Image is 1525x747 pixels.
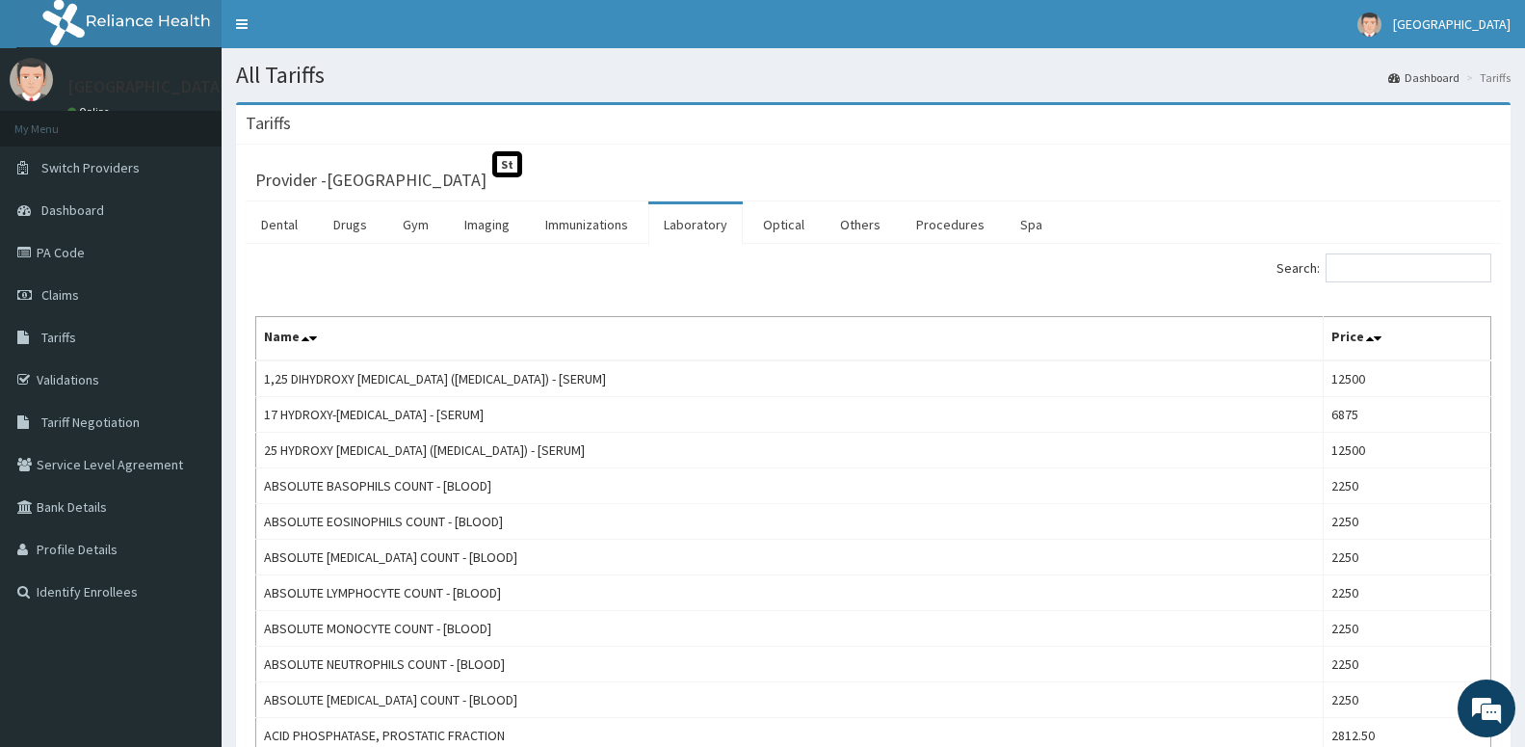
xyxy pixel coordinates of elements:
span: We're online! [112,243,266,438]
td: 6875 [1323,397,1490,433]
td: 2250 [1323,647,1490,682]
p: [GEOGRAPHIC_DATA] [67,78,226,95]
td: ABSOLUTE [MEDICAL_DATA] COUNT - [BLOOD] [256,682,1324,718]
td: ABSOLUTE LYMPHOCYTE COUNT - [BLOOD] [256,575,1324,611]
td: 2250 [1323,682,1490,718]
td: 12500 [1323,360,1490,397]
a: Gym [387,204,444,245]
textarea: Type your message and hit 'Enter' [10,526,367,594]
span: Tariffs [41,329,76,346]
label: Search: [1276,253,1491,282]
span: [GEOGRAPHIC_DATA] [1393,15,1511,33]
td: 1,25 DIHYDROXY [MEDICAL_DATA] ([MEDICAL_DATA]) - [SERUM] [256,360,1324,397]
a: Laboratory [648,204,743,245]
td: 2250 [1323,504,1490,540]
a: Dashboard [1388,69,1459,86]
td: 2250 [1323,575,1490,611]
td: ABSOLUTE NEUTROPHILS COUNT - [BLOOD] [256,647,1324,682]
td: 25 HYDROXY [MEDICAL_DATA] ([MEDICAL_DATA]) - [SERUM] [256,433,1324,468]
a: Procedures [901,204,1000,245]
a: Immunizations [530,204,644,245]
li: Tariffs [1461,69,1511,86]
a: Spa [1005,204,1058,245]
a: Others [825,204,896,245]
img: User Image [1357,13,1381,37]
h3: Provider - [GEOGRAPHIC_DATA] [255,172,486,189]
td: ABSOLUTE BASOPHILS COUNT - [BLOOD] [256,468,1324,504]
td: 12500 [1323,433,1490,468]
img: User Image [10,58,53,101]
span: Dashboard [41,201,104,219]
a: Drugs [318,204,382,245]
a: Optical [748,204,820,245]
div: Chat with us now [100,108,324,133]
a: Imaging [449,204,525,245]
td: 2250 [1323,468,1490,504]
img: d_794563401_company_1708531726252_794563401 [36,96,78,145]
th: Name [256,317,1324,361]
input: Search: [1326,253,1491,282]
td: 17 HYDROXY-[MEDICAL_DATA] - [SERUM] [256,397,1324,433]
td: 2250 [1323,611,1490,647]
h1: All Tariffs [236,63,1511,88]
td: ABSOLUTE MONOCYTE COUNT - [BLOOD] [256,611,1324,647]
a: Online [67,105,114,119]
td: 2250 [1323,540,1490,575]
span: Claims [41,286,79,304]
div: Minimize live chat window [316,10,362,56]
th: Price [1323,317,1490,361]
span: Tariff Negotiation [41,414,140,431]
h3: Tariffs [246,115,291,132]
td: ABSOLUTE EOSINOPHILS COUNT - [BLOOD] [256,504,1324,540]
a: Dental [246,204,313,245]
td: ABSOLUTE [MEDICAL_DATA] COUNT - [BLOOD] [256,540,1324,575]
span: St [492,151,522,177]
span: Switch Providers [41,159,140,176]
